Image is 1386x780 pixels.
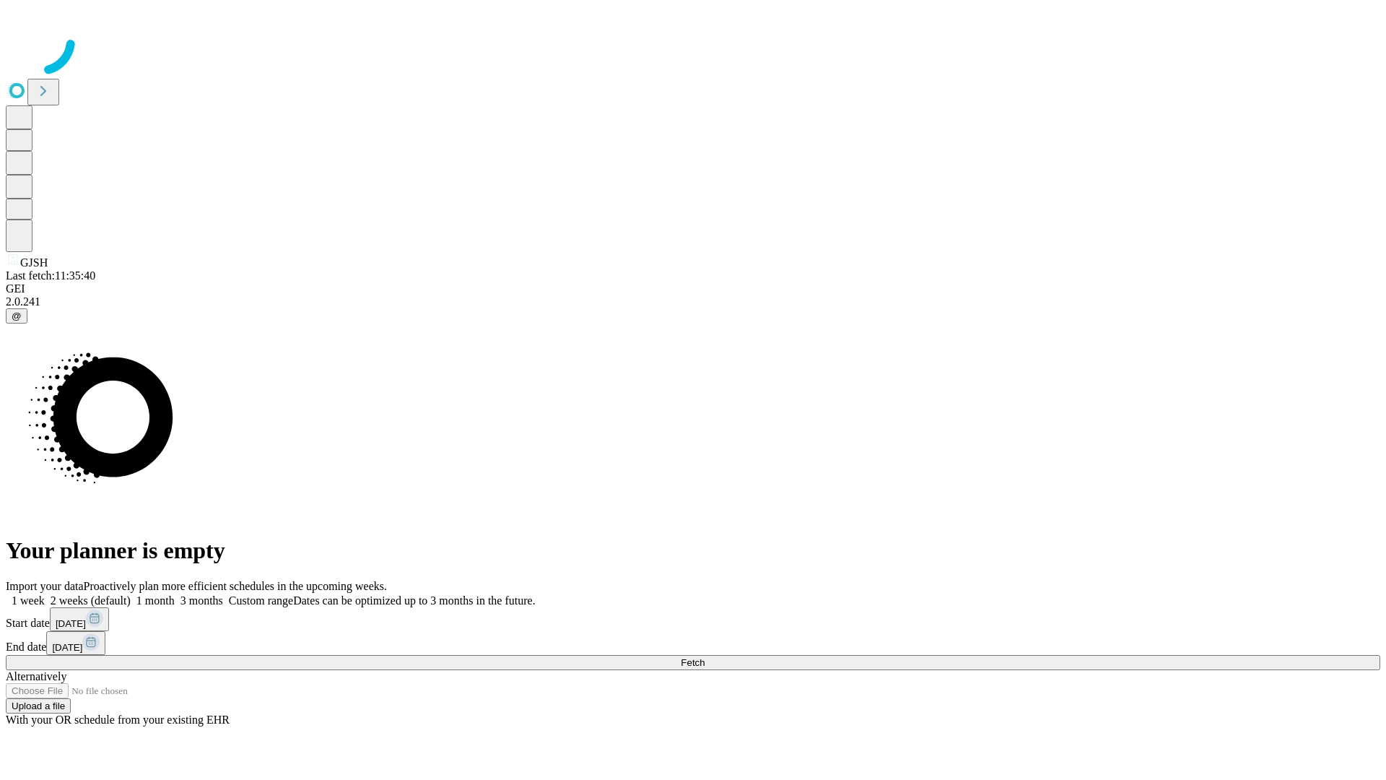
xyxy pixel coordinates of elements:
[12,311,22,321] span: @
[6,670,66,682] span: Alternatively
[6,295,1380,308] div: 2.0.241
[6,714,230,726] span: With your OR schedule from your existing EHR
[20,256,48,269] span: GJSH
[50,607,109,631] button: [DATE]
[12,594,45,607] span: 1 week
[6,269,95,282] span: Last fetch: 11:35:40
[51,594,131,607] span: 2 weeks (default)
[6,698,71,714] button: Upload a file
[46,631,105,655] button: [DATE]
[6,580,84,592] span: Import your data
[56,618,86,629] span: [DATE]
[6,537,1380,564] h1: Your planner is empty
[6,631,1380,655] div: End date
[136,594,175,607] span: 1 month
[84,580,387,592] span: Proactively plan more efficient schedules in the upcoming weeks.
[6,607,1380,631] div: Start date
[180,594,223,607] span: 3 months
[6,282,1380,295] div: GEI
[52,642,82,653] span: [DATE]
[6,308,27,324] button: @
[6,655,1380,670] button: Fetch
[229,594,293,607] span: Custom range
[681,657,705,668] span: Fetch
[293,594,535,607] span: Dates can be optimized up to 3 months in the future.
